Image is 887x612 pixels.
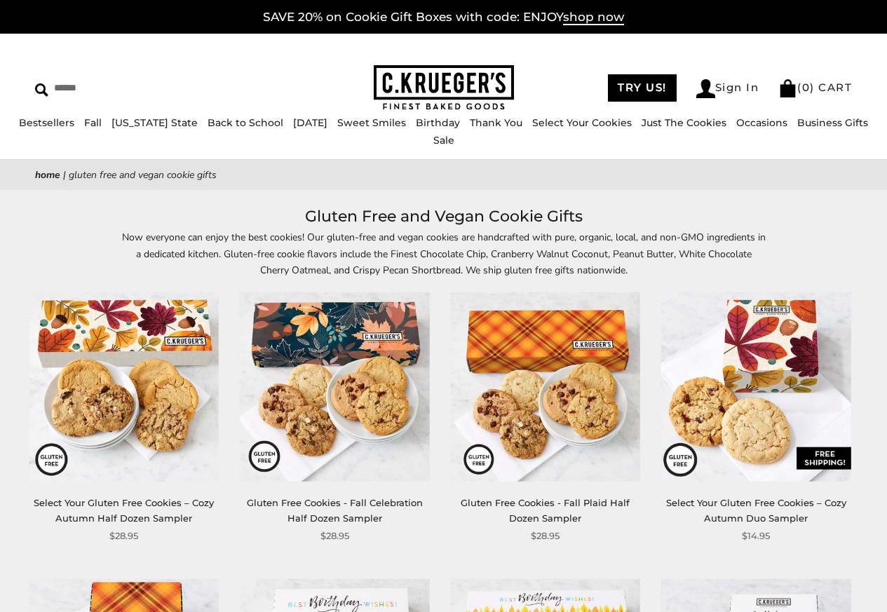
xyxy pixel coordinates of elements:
[374,65,514,111] img: C.KRUEGER'S
[433,134,454,147] a: Sale
[84,116,102,129] a: Fall
[293,116,327,129] a: [DATE]
[642,116,726,129] a: Just The Cookies
[337,116,406,129] a: Sweet Smiles
[532,116,632,129] a: Select Your Cookies
[208,116,283,129] a: Back to School
[742,529,770,543] span: $14.95
[69,168,217,182] span: Gluten Free and Vegan Cookie Gifts
[661,292,851,482] img: Select Your Gluten Free Cookies – Cozy Autumn Duo Sampler
[121,229,766,278] p: Now everyone can enjoy the best cookies! Our gluten-free and vegan cookies are handcrafted with p...
[19,116,74,129] a: Bestsellers
[56,204,831,229] h1: Gluten Free and Vegan Cookie Gifts
[111,116,198,129] a: [US_STATE] State
[29,292,219,482] img: Select Your Gluten Free Cookies – Cozy Autumn Half Dozen Sampler
[461,497,630,523] a: Gluten Free Cookies - Fall Plaid Half Dozen Sampler
[797,116,868,129] a: Business Gifts
[240,292,429,482] img: Gluten Free Cookies - Fall Celebration Half Dozen Sampler
[608,74,677,102] a: TRY US!
[320,529,349,543] span: $28.95
[63,168,66,182] span: |
[109,529,138,543] span: $28.95
[736,116,787,129] a: Occasions
[35,167,852,183] nav: breadcrumbs
[451,292,640,482] img: Gluten Free Cookies - Fall Plaid Half Dozen Sampler
[531,529,560,543] span: $28.95
[470,116,522,129] a: Thank You
[263,10,624,25] a: SAVE 20% on Cookie Gift Boxes with code: ENJOYshop now
[666,497,846,523] a: Select Your Gluten Free Cookies – Cozy Autumn Duo Sampler
[563,10,624,25] span: shop now
[778,81,852,94] a: (0) CART
[778,79,797,97] img: Bag
[35,83,48,97] img: Search
[34,497,214,523] a: Select Your Gluten Free Cookies – Cozy Autumn Half Dozen Sampler
[247,497,423,523] a: Gluten Free Cookies - Fall Celebration Half Dozen Sampler
[35,168,60,182] a: Home
[696,79,759,98] a: Sign In
[696,79,715,98] img: Account
[802,81,811,94] span: 0
[416,116,460,129] a: Birthday
[35,77,222,99] input: Search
